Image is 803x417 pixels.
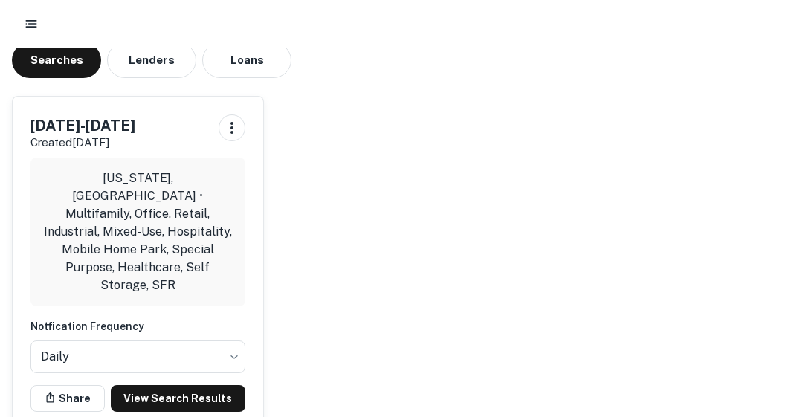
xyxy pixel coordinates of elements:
p: Created [DATE] [30,134,135,152]
a: View Search Results [111,385,245,412]
button: Searches [12,42,101,78]
button: Lenders [107,42,196,78]
div: Without label [30,336,245,378]
h5: [DATE]-[DATE] [30,114,135,137]
h6: Notfication Frequency [30,318,245,334]
button: Share [30,385,105,412]
button: Loans [202,42,291,78]
iframe: Chat Widget [729,298,803,369]
p: [US_STATE], [GEOGRAPHIC_DATA] • Multifamily, Office, Retail, Industrial, Mixed-Use, Hospitality, ... [42,169,233,294]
